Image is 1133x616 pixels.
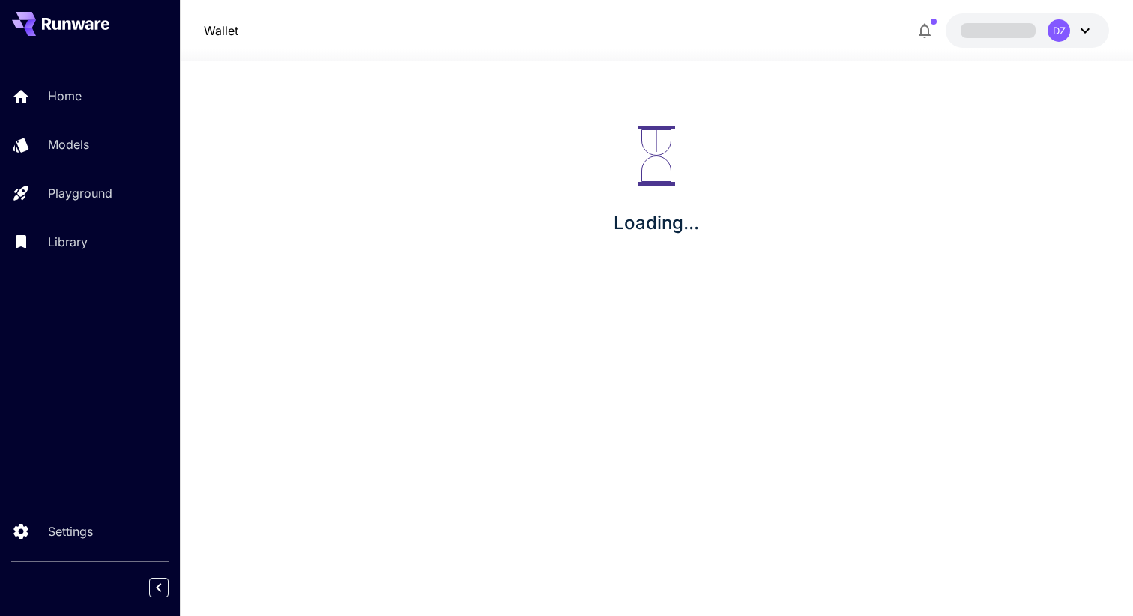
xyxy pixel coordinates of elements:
button: Collapse sidebar [149,578,169,597]
a: Wallet [204,22,238,40]
div: DZ [1048,19,1070,42]
nav: breadcrumb [204,22,238,40]
p: Home [48,87,82,105]
button: DZ [946,13,1109,48]
div: Collapse sidebar [160,574,180,601]
p: Loading... [614,210,699,237]
p: Settings [48,522,93,540]
p: Playground [48,184,112,202]
p: Library [48,233,88,251]
p: Models [48,135,89,153]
